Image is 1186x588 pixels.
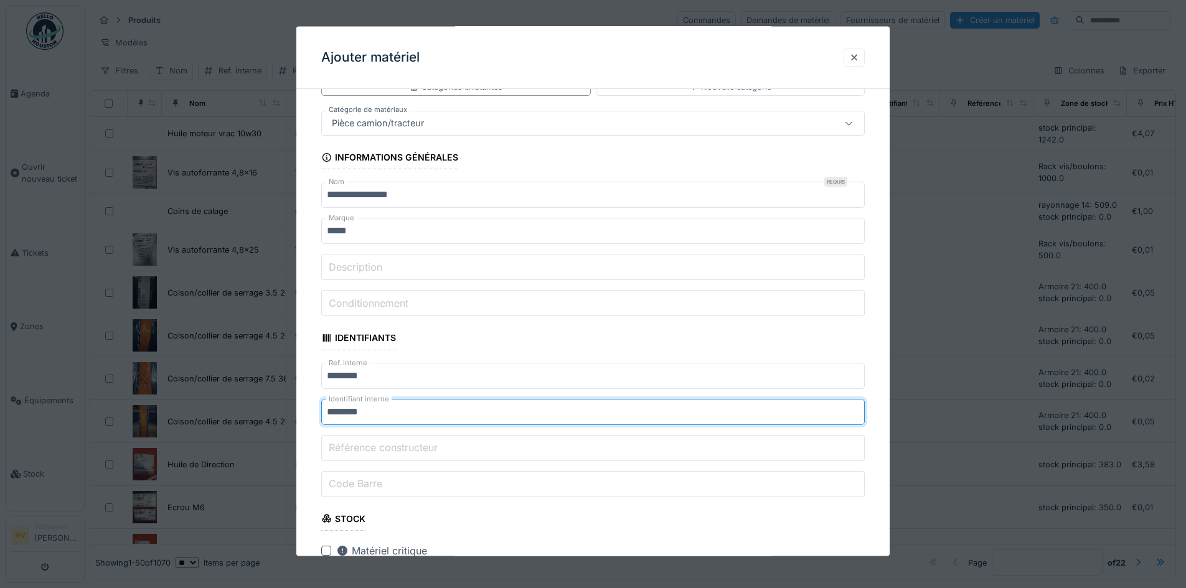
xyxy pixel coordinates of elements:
label: Description [326,259,385,274]
div: Pièce camion/tracteur [327,116,429,130]
label: Identifiant interne [326,393,392,404]
div: Matériel critique [336,543,427,558]
label: Ref. interne [326,357,370,368]
h3: Ajouter matériel [321,50,420,65]
div: Requis [824,177,847,187]
label: Nom [326,177,347,187]
label: Code Barre [326,475,385,490]
label: Référence constructeur [326,439,440,454]
label: Conditionnement [326,295,411,310]
div: Nouvelle catégorie [689,81,771,93]
div: Stock [321,509,365,530]
div: Identifiants [321,329,396,350]
div: Catégories existantes [409,81,502,93]
label: Catégorie de matériaux [326,105,410,115]
label: Marque [326,213,357,223]
div: Informations générales [321,148,458,169]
